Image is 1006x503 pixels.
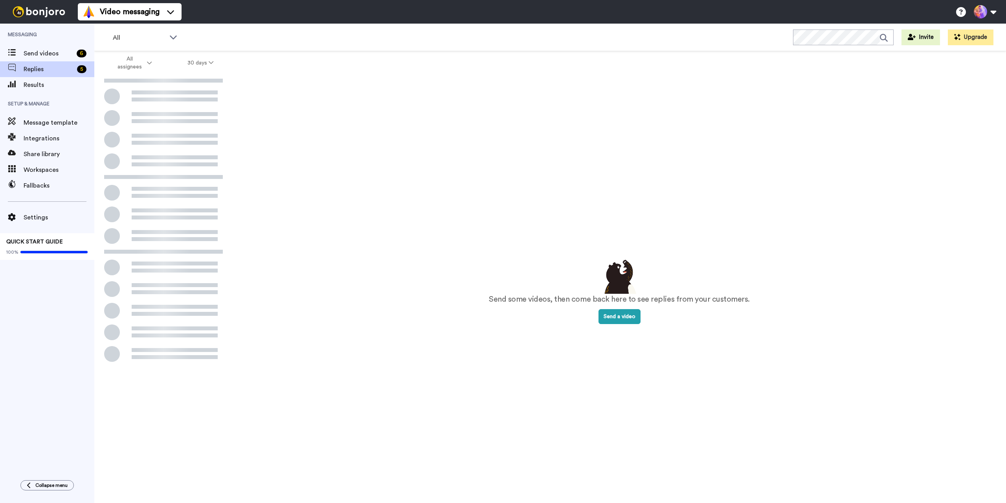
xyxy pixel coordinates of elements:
[9,6,68,17] img: bj-logo-header-white.svg
[598,309,641,324] button: Send a video
[24,134,94,143] span: Integrations
[901,29,940,45] button: Invite
[20,480,74,490] button: Collapse menu
[24,49,73,58] span: Send videos
[24,181,94,190] span: Fallbacks
[600,258,639,294] img: results-emptystates.png
[114,55,145,71] span: All assignees
[598,314,641,319] a: Send a video
[113,33,165,42] span: All
[24,80,94,90] span: Results
[24,64,74,74] span: Replies
[24,213,94,222] span: Settings
[24,165,94,175] span: Workspaces
[77,65,86,73] div: 5
[77,50,86,57] div: 6
[24,118,94,127] span: Message template
[96,52,170,74] button: All assignees
[948,29,993,45] button: Upgrade
[6,239,63,245] span: QUICK START GUIDE
[24,149,94,159] span: Share library
[6,249,18,255] span: 100%
[35,482,68,488] span: Collapse menu
[100,6,160,17] span: Video messaging
[170,56,231,70] button: 30 days
[489,294,750,305] p: Send some videos, then come back here to see replies from your customers.
[83,6,95,18] img: vm-color.svg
